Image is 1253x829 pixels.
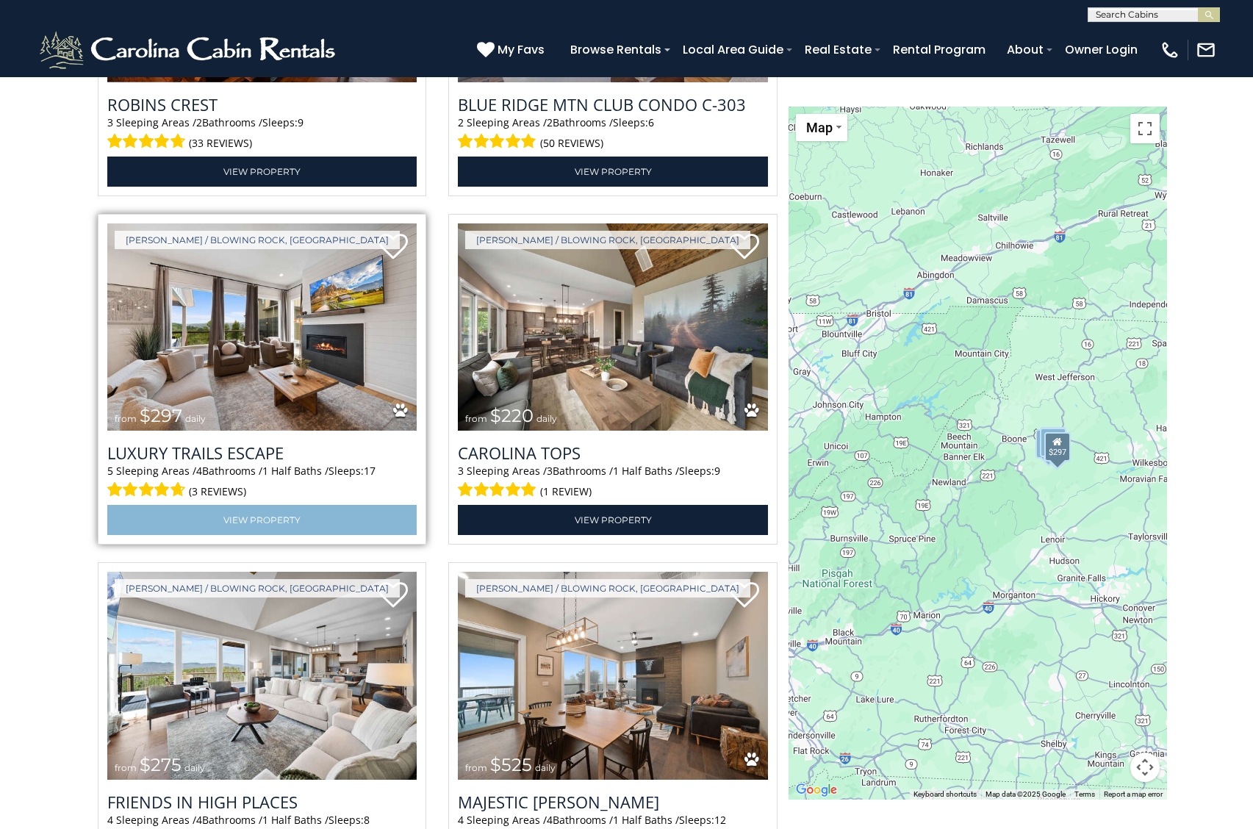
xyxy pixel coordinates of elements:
a: [PERSON_NAME] / Blowing Rock, [GEOGRAPHIC_DATA] [115,231,400,249]
span: 9 [298,115,304,129]
span: $297 [140,405,182,426]
a: My Favs [477,40,548,60]
span: 4 [458,813,464,827]
span: (3 reviews) [189,482,246,501]
span: 1 Half Baths / [262,464,328,478]
div: Sleeping Areas / Bathrooms / Sleeps: [458,464,768,501]
a: Friends In High Places from $275 daily [107,572,417,780]
a: Luxury Trails Escape from $297 daily [107,223,417,431]
span: 1 Half Baths / [262,813,328,827]
span: (1 review) [540,482,592,501]
div: Sleeping Areas / Bathrooms / Sleeps: [107,115,417,153]
span: from [115,762,137,773]
span: 12 [714,813,726,827]
a: Browse Rentals [563,37,669,62]
span: Map [806,120,833,135]
a: Luxury Trails Escape [107,442,417,464]
span: 4 [196,813,202,827]
img: phone-regular-white.png [1160,40,1180,60]
a: Robins Crest [107,93,417,115]
a: Real Estate [797,37,879,62]
a: Report a map error [1104,790,1163,798]
span: from [465,762,487,773]
span: from [465,413,487,424]
span: 2 [196,115,202,129]
span: 5 [107,464,113,478]
div: $355 [1035,429,1062,459]
span: 2 [458,115,464,129]
a: View Property [107,157,417,187]
img: Majestic Meadows [458,572,768,780]
img: Google [792,780,841,800]
img: Carolina Tops [458,223,768,431]
button: Change map style [796,114,847,141]
a: Local Area Guide [675,37,791,62]
span: daily [184,762,205,773]
a: Rental Program [886,37,993,62]
a: Blue Ridge Mtn Club Condo C-303 [458,93,768,115]
span: daily [185,413,206,424]
span: 3 [547,464,553,478]
a: Friends In High Places [107,791,417,813]
span: 3 [458,464,464,478]
span: from [115,413,137,424]
span: 1 Half Baths / [613,464,679,478]
a: Carolina Tops [458,442,768,464]
span: 1 Half Baths / [613,813,679,827]
span: 17 [364,464,376,478]
img: Friends In High Places [107,572,417,780]
span: 8 [364,813,370,827]
span: (50 reviews) [540,134,603,153]
a: Majestic [PERSON_NAME] [458,791,768,813]
div: Sleeping Areas / Bathrooms / Sleeps: [458,115,768,153]
span: 2 [547,115,553,129]
span: My Favs [498,40,545,59]
div: $297 [1044,433,1071,462]
div: $200 [1040,428,1066,457]
a: View Property [458,505,768,535]
div: Sleeping Areas / Bathrooms / Sleeps: [107,464,417,501]
a: [PERSON_NAME] / Blowing Rock, [GEOGRAPHIC_DATA] [115,579,400,597]
img: Luxury Trails Escape [107,223,417,431]
a: Carolina Tops from $220 daily [458,223,768,431]
span: $525 [490,754,532,775]
span: 4 [107,813,113,827]
span: 3 [107,115,113,129]
img: White-1-2.png [37,28,342,72]
span: daily [536,413,557,424]
h3: Majestic Meadows [458,791,768,813]
a: Terms (opens in new tab) [1074,790,1095,798]
span: Map data ©2025 Google [985,790,1066,798]
a: Owner Login [1058,37,1145,62]
button: Keyboard shortcuts [913,789,977,800]
a: About [999,37,1051,62]
span: 9 [714,464,720,478]
a: View Property [107,505,417,535]
span: (33 reviews) [189,134,252,153]
span: 6 [648,115,654,129]
a: [PERSON_NAME] / Blowing Rock, [GEOGRAPHIC_DATA] [465,231,750,249]
img: mail-regular-white.png [1196,40,1216,60]
button: Map camera controls [1130,753,1160,782]
a: Open this area in Google Maps (opens a new window) [792,780,841,800]
span: daily [535,762,556,773]
a: [PERSON_NAME] / Blowing Rock, [GEOGRAPHIC_DATA] [465,579,750,597]
span: $220 [490,405,534,426]
a: Majestic Meadows from $525 daily [458,572,768,780]
span: 4 [196,464,202,478]
button: Toggle fullscreen view [1130,114,1160,143]
a: View Property [458,157,768,187]
span: $275 [140,754,182,775]
span: 4 [547,813,553,827]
